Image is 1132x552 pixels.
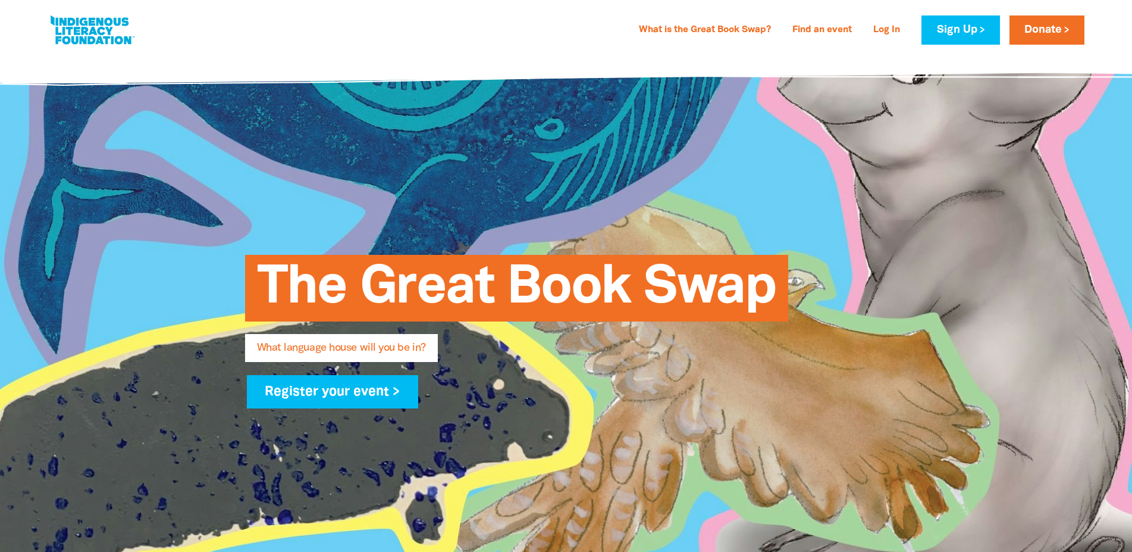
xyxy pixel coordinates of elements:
[257,264,776,322] span: The Great Book Swap
[921,15,999,45] a: Sign Up
[257,343,426,362] span: What language house will you be in?
[866,21,907,40] a: Log In
[1009,15,1084,45] a: Donate
[247,375,419,408] a: Register your event >
[632,21,778,40] a: What is the Great Book Swap?
[785,21,859,40] a: Find an event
